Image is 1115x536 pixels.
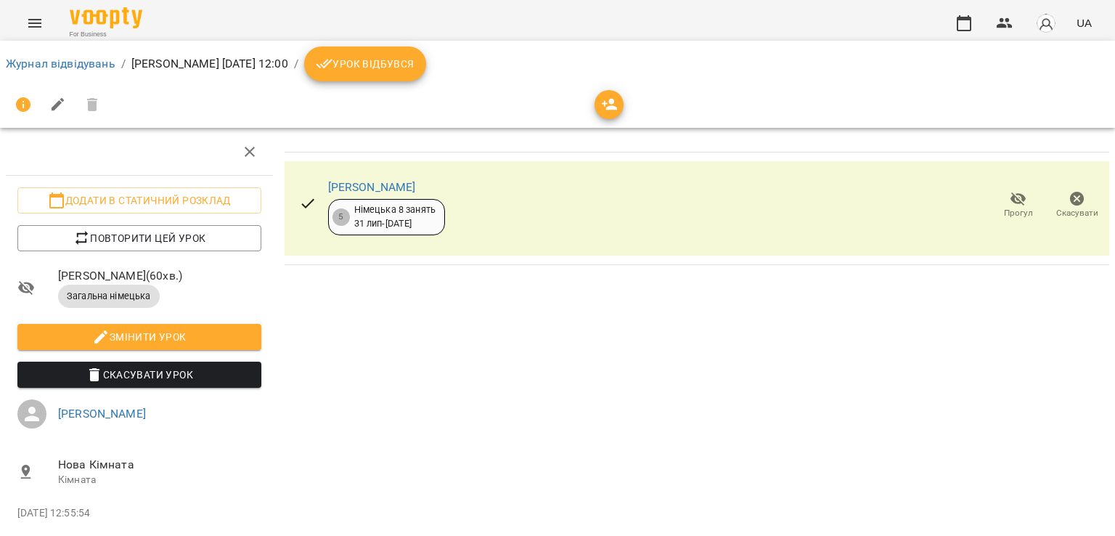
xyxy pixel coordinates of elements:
button: Змінити урок [17,324,261,350]
span: Змінити урок [29,328,250,346]
img: Voopty Logo [70,7,142,28]
span: Урок відбувся [316,55,414,73]
p: [DATE] 12:55:54 [17,506,261,521]
li: / [121,55,126,73]
span: For Business [70,30,142,39]
button: Урок відбувся [304,46,426,81]
span: Додати в статичний розклад [29,192,250,209]
span: Скасувати Урок [29,366,250,383]
li: / [294,55,298,73]
div: Німецька 8 занять 31 лип - [DATE] [354,203,436,230]
a: Журнал відвідувань [6,57,115,70]
a: [PERSON_NAME] [328,180,416,194]
button: Додати в статичний розклад [17,187,261,214]
span: Скасувати [1056,207,1098,219]
span: UA [1077,15,1092,31]
a: [PERSON_NAME] [58,407,146,421]
span: Загальна німецька [58,290,160,303]
button: UA [1071,9,1098,36]
button: Прогул [989,185,1047,226]
button: Скасувати Урок [17,362,261,388]
p: Кімната [58,473,261,487]
nav: breadcrumb [6,46,1109,81]
button: Скасувати [1047,185,1106,226]
span: Нова Кімната [58,456,261,474]
p: [PERSON_NAME] [DATE] 12:00 [131,55,288,73]
img: avatar_s.png [1036,13,1056,33]
button: Menu [17,6,52,41]
span: Повторити цей урок [29,230,250,247]
div: 5 [332,208,350,226]
span: Прогул [1004,207,1033,219]
span: [PERSON_NAME] ( 60 хв. ) [58,267,261,285]
button: Повторити цей урок [17,225,261,251]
